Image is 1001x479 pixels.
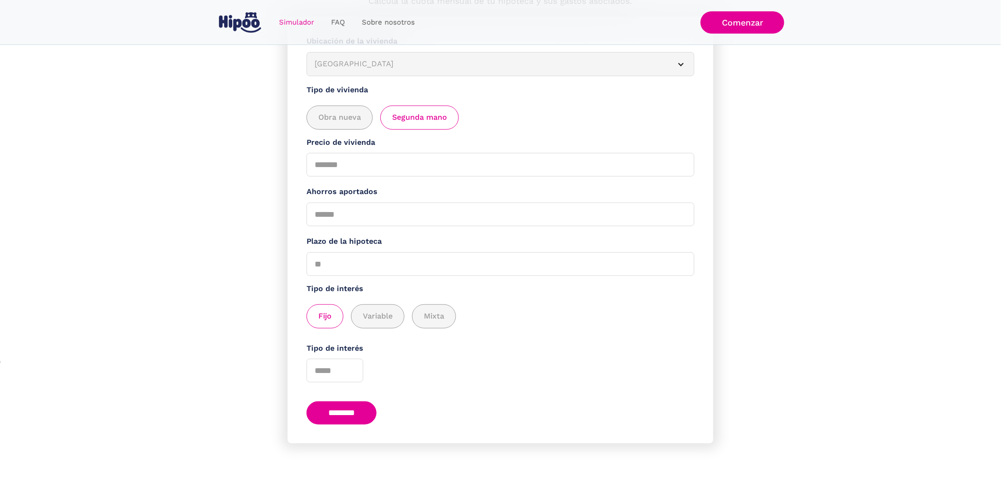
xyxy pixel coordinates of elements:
[307,343,694,355] label: Tipo de interés
[307,283,694,295] label: Tipo de interés
[307,137,694,149] label: Precio de vivienda
[271,13,323,32] a: Simulador
[701,11,784,34] a: Comenzar
[363,310,393,322] span: Variable
[307,52,694,76] article: [GEOGRAPHIC_DATA]
[353,13,423,32] a: Sobre nosotros
[315,58,664,70] div: [GEOGRAPHIC_DATA]
[307,84,694,96] label: Tipo de vivienda
[307,106,694,130] div: add_description_here
[307,304,694,328] div: add_description_here
[307,186,694,198] label: Ahorros aportados
[424,310,444,322] span: Mixta
[318,112,361,124] span: Obra nueva
[307,236,694,248] label: Plazo de la hipoteca
[323,13,353,32] a: FAQ
[217,9,263,36] a: home
[318,310,332,322] span: Fijo
[392,112,447,124] span: Segunda mano
[288,17,713,444] form: Simulador Form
